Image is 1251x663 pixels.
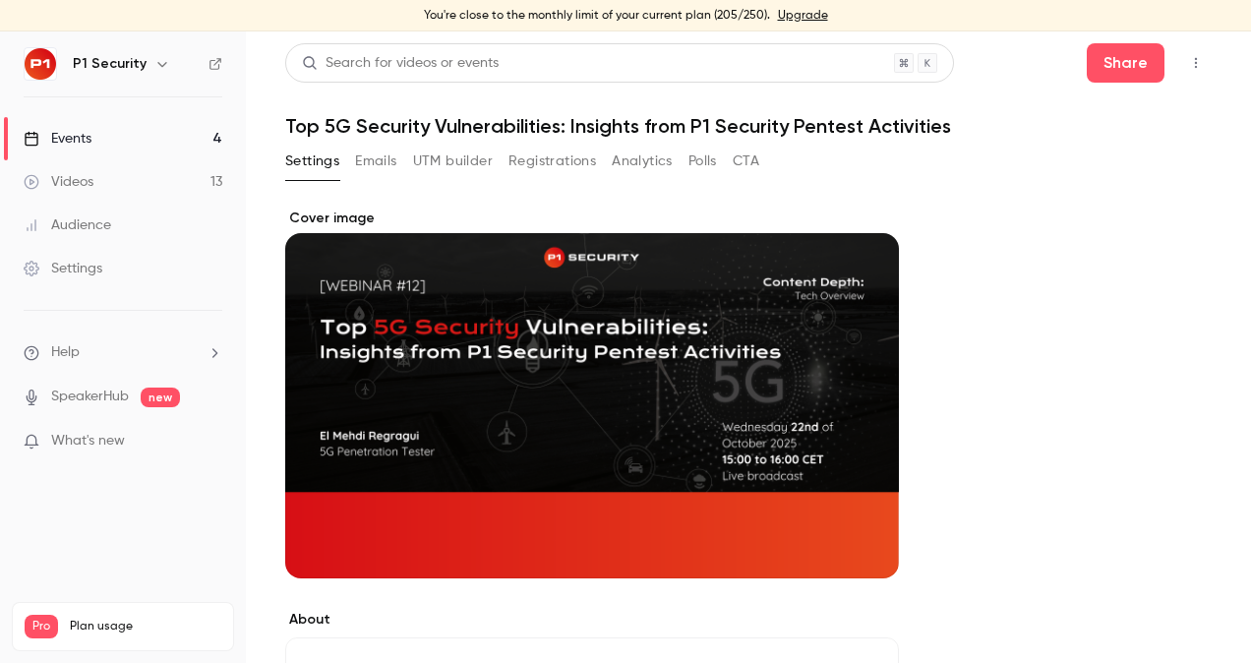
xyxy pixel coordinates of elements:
[1087,43,1164,83] button: Share
[24,259,102,278] div: Settings
[73,54,147,74] h6: P1 Security
[24,129,91,149] div: Events
[413,146,493,177] button: UTM builder
[302,53,499,74] div: Search for videos or events
[285,146,339,177] button: Settings
[733,146,759,177] button: CTA
[778,8,828,24] a: Upgrade
[24,215,111,235] div: Audience
[688,146,717,177] button: Polls
[285,610,899,630] label: About
[612,146,673,177] button: Analytics
[25,615,58,638] span: Pro
[51,431,125,452] span: What's new
[141,388,180,407] span: new
[285,209,899,228] label: Cover image
[24,172,93,192] div: Videos
[508,146,596,177] button: Registrations
[51,342,80,363] span: Help
[285,114,1212,138] h1: Top 5G Security Vulnerabilities: Insights from P1 Security Pentest Activities
[24,342,222,363] li: help-dropdown-opener
[285,209,899,578] section: Cover image
[70,619,221,634] span: Plan usage
[25,48,56,80] img: P1 Security
[355,146,396,177] button: Emails
[51,387,129,407] a: SpeakerHub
